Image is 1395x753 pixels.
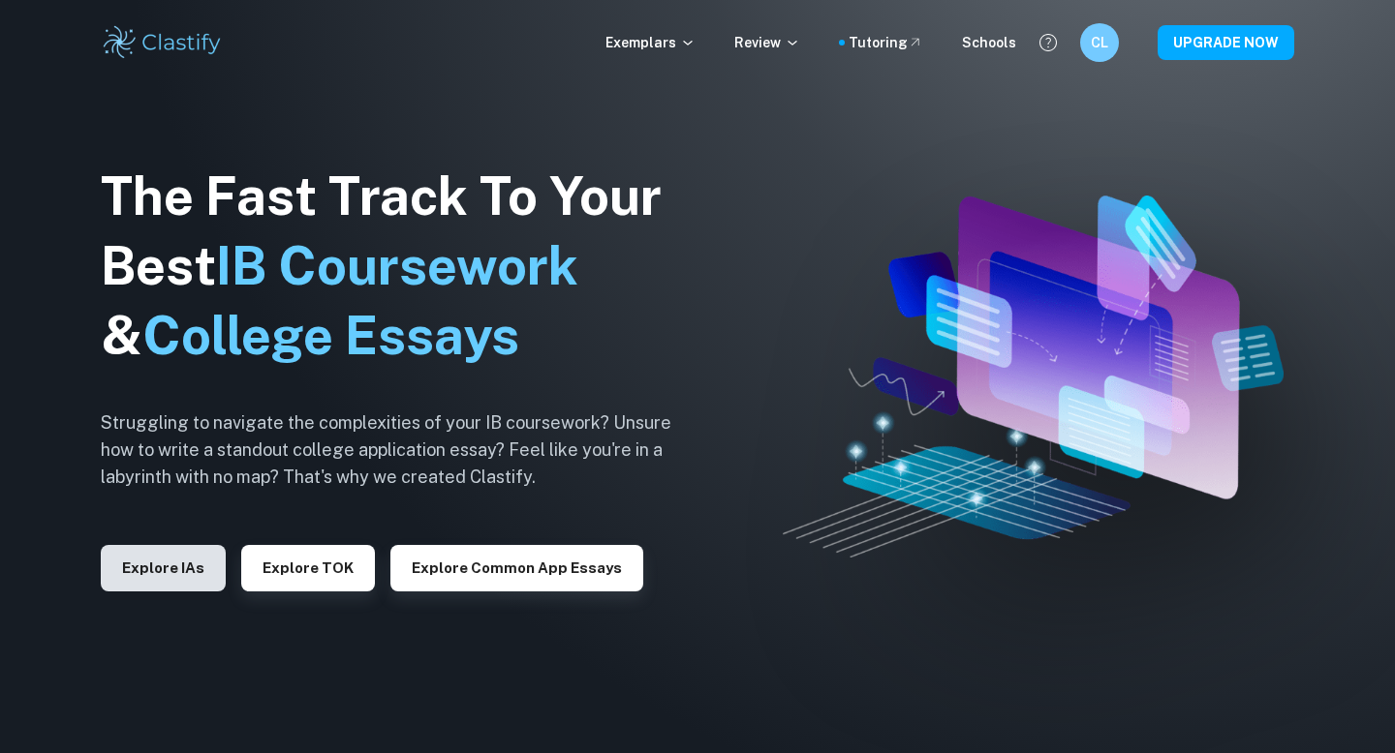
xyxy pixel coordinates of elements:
[962,32,1016,53] a: Schools
[1158,25,1294,60] button: UPGRADE NOW
[101,162,701,371] h1: The Fast Track To Your Best &
[783,196,1284,557] img: Clastify hero
[241,557,375,576] a: Explore TOK
[1080,23,1119,62] button: CL
[241,545,375,591] button: Explore TOK
[390,545,643,591] button: Explore Common App essays
[734,32,800,53] p: Review
[142,305,519,366] span: College Essays
[1089,32,1111,53] h6: CL
[849,32,923,53] a: Tutoring
[101,557,226,576] a: Explore IAs
[390,557,643,576] a: Explore Common App essays
[1032,26,1065,59] button: Help and Feedback
[605,32,696,53] p: Exemplars
[101,409,701,491] h6: Struggling to navigate the complexities of your IB coursework? Unsure how to write a standout col...
[101,545,226,591] button: Explore IAs
[101,23,224,62] img: Clastify logo
[216,235,578,296] span: IB Coursework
